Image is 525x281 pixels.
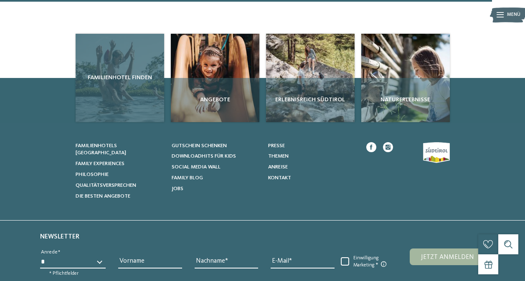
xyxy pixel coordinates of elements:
[76,193,164,200] a: Die besten Angebote
[76,142,164,157] a: Familienhotels [GEOGRAPHIC_DATA]
[76,160,164,168] a: Family Experiences
[76,182,164,189] a: Qualitätsversprechen
[410,248,485,265] button: Jetzt anmelden
[174,95,256,104] span: Angebote
[79,73,161,82] span: Familienhotel finden
[172,163,260,171] a: Social Media Wall
[172,186,183,191] span: Jobs
[76,34,164,122] a: Tierische Abenteuer im Familienhotel in Alta Badia Familienhotel finden
[76,161,124,166] span: Family Experiences
[172,185,260,193] a: Jobs
[172,153,236,159] span: Downloadhits für Kids
[268,163,356,171] a: Anreise
[268,175,291,181] span: Kontakt
[172,143,227,148] span: Gutschein schenken
[268,164,288,170] span: Anreise
[349,255,397,268] span: Einwilligung Marketing
[76,143,126,156] span: Familienhotels [GEOGRAPHIC_DATA]
[268,174,356,182] a: Kontakt
[172,164,221,170] span: Social Media Wall
[76,183,136,188] span: Qualitätsversprechen
[269,95,351,104] span: Erlebnisreich Südtirol
[76,171,164,178] a: Philosophie
[49,271,79,276] span: * Pflichtfelder
[172,142,260,150] a: Gutschein schenken
[266,34,355,122] img: Tierische Abenteuer im Familienhotel in Alta Badia
[268,153,289,159] span: Themen
[171,34,259,122] img: Tierische Abenteuer im Familienhotel in Alta Badia
[268,143,285,148] span: Presse
[40,233,79,240] span: Newsletter
[365,95,446,104] span: Naturerlebnisse
[76,172,109,177] span: Philosophie
[421,254,474,261] span: Jetzt anmelden
[76,193,130,199] span: Die besten Angebote
[172,175,203,181] span: Family Blog
[361,34,450,122] img: Tierische Abenteuer im Familienhotel in Alta Badia
[268,153,356,160] a: Themen
[172,174,260,182] a: Family Blog
[172,153,260,160] a: Downloadhits für Kids
[266,34,355,122] a: Tierische Abenteuer im Familienhotel in Alta Badia Erlebnisreich Südtirol
[268,142,356,150] a: Presse
[361,34,450,122] a: Tierische Abenteuer im Familienhotel in Alta Badia Naturerlebnisse
[171,34,259,122] a: Tierische Abenteuer im Familienhotel in Alta Badia Angebote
